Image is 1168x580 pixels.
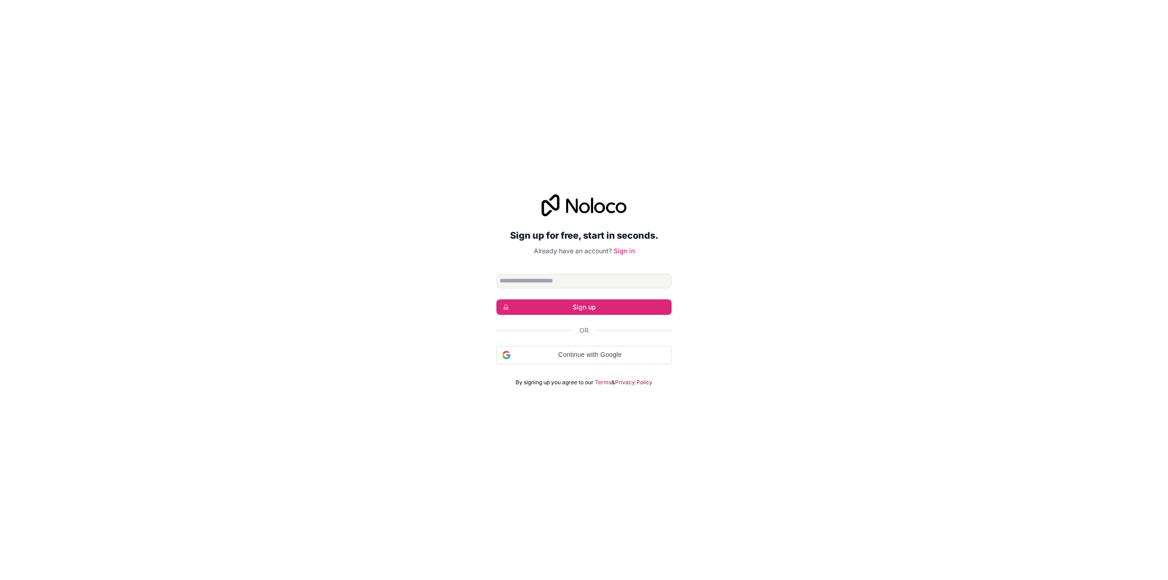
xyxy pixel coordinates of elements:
[534,247,612,255] span: Already have an account?
[514,350,666,360] span: Continue with Google
[579,326,589,335] span: Or
[496,299,672,315] button: Sign up
[496,227,672,244] h2: Sign up for free, start in seconds.
[496,346,672,364] div: Continue with Google
[516,379,594,386] span: By signing up you agree to our
[496,274,672,288] input: Email address
[595,379,611,386] a: Terms
[615,379,652,386] a: Privacy Policy
[614,247,635,255] a: Sign in
[611,379,615,386] span: &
